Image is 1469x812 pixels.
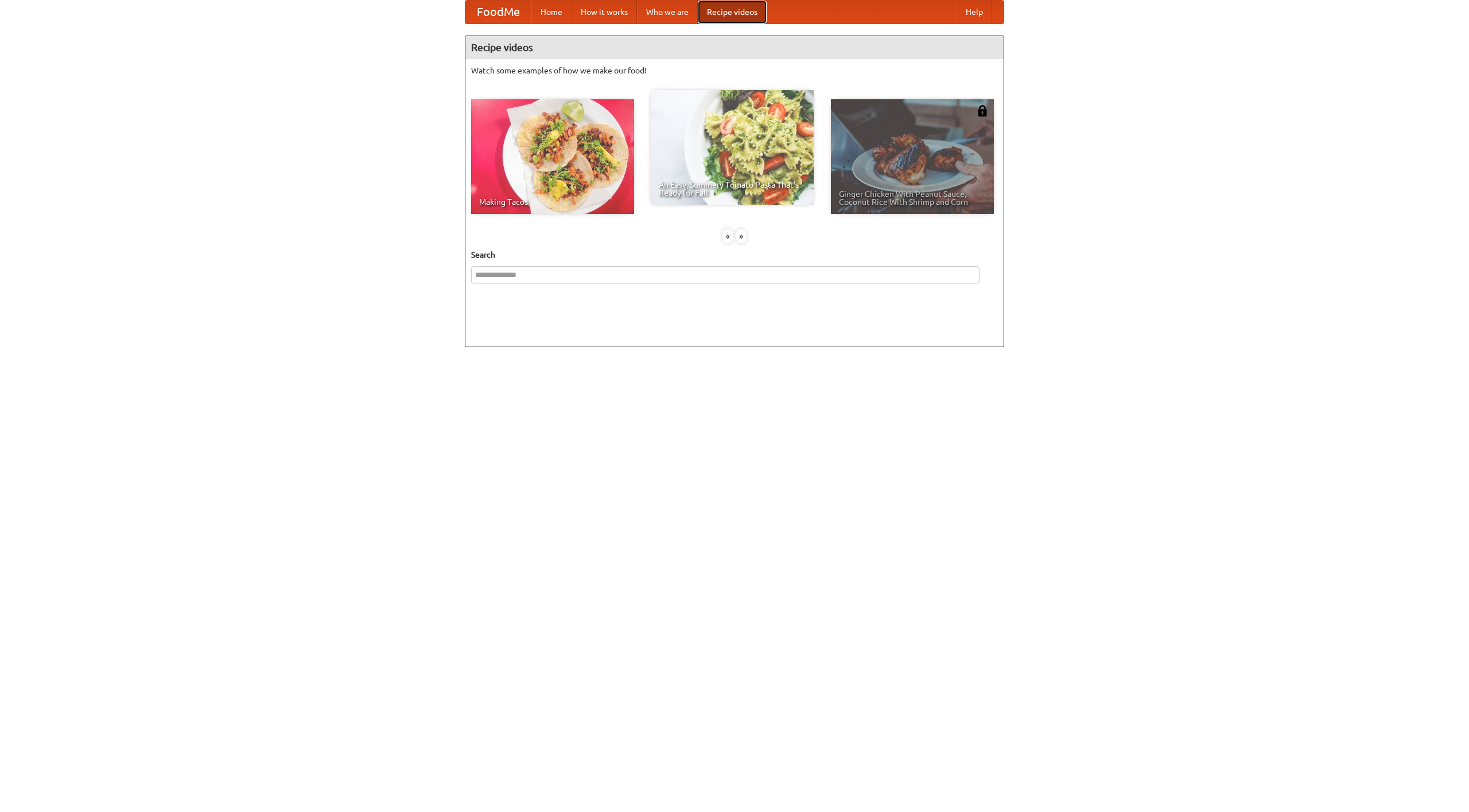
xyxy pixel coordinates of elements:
a: Making Tacos [471,99,634,214]
span: Making Tacos [479,198,626,206]
h4: Recipe videos [465,36,1004,59]
img: 483408.png [977,105,988,116]
h5: Search [471,249,998,261]
a: FoodMe [465,1,531,24]
span: An Easy, Summery Tomato Pasta That's Ready for Fall [659,181,806,197]
p: Watch some examples of how we make our food! [471,65,998,76]
a: Home [531,1,572,24]
a: How it works [572,1,637,24]
div: « [722,229,733,243]
a: Recipe videos [698,1,767,24]
a: Help [957,1,992,24]
a: Who we are [637,1,698,24]
div: » [736,229,747,243]
a: An Easy, Summery Tomato Pasta That's Ready for Fall [651,90,814,205]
